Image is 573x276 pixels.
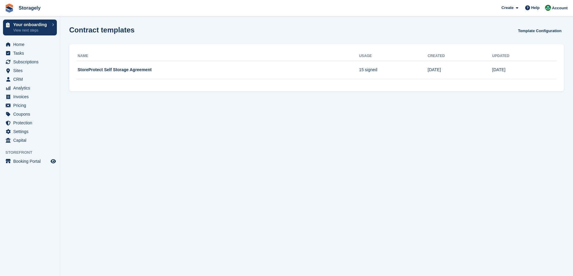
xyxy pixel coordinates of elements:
[50,158,57,165] a: Preview store
[3,93,57,101] a: menu
[359,51,428,61] th: Usage
[13,101,49,110] span: Pricing
[13,58,49,66] span: Subscriptions
[3,101,57,110] a: menu
[76,51,359,61] th: Name
[492,61,557,79] td: [DATE]
[13,66,49,75] span: Sites
[3,84,57,92] a: menu
[3,66,57,75] a: menu
[13,157,49,165] span: Booking Portal
[3,40,57,49] a: menu
[16,3,43,13] a: Storagely
[3,58,57,66] a: menu
[501,5,513,11] span: Create
[545,5,551,11] img: Notifications
[5,150,60,156] span: Storefront
[359,61,428,79] td: 15 signed
[13,110,49,118] span: Coupons
[516,26,564,36] a: Template Configuration
[69,26,134,34] h1: Contract templates
[13,84,49,92] span: Analytics
[3,119,57,127] a: menu
[13,93,49,101] span: Invoices
[3,20,57,35] a: Your onboarding View next steps
[13,49,49,57] span: Tasks
[13,40,49,49] span: Home
[3,127,57,136] a: menu
[5,4,14,13] img: stora-icon-8386f47178a22dfd0bd8f6a31ec36ba5ce8667c1dd55bd0f319d3a0aa187defe.svg
[3,110,57,118] a: menu
[531,5,540,11] span: Help
[13,119,49,127] span: Protection
[428,61,492,79] td: [DATE]
[3,157,57,165] a: menu
[13,75,49,83] span: CRM
[13,136,49,144] span: Capital
[3,75,57,83] a: menu
[492,51,557,61] th: Updated
[13,28,49,33] p: View next steps
[3,49,57,57] a: menu
[552,5,568,11] span: Account
[76,61,359,79] td: StoreProtect Self Storage Agreement
[428,51,492,61] th: Created
[3,136,57,144] a: menu
[13,23,49,27] p: Your onboarding
[13,127,49,136] span: Settings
